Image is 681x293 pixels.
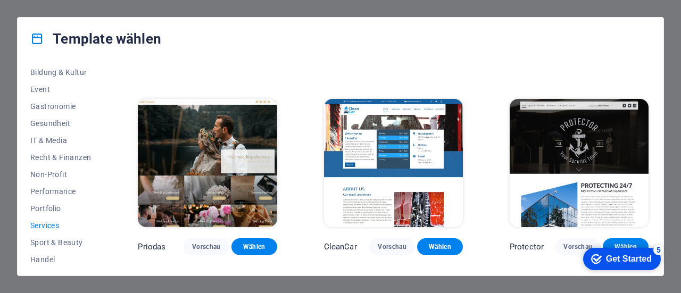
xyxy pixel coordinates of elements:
span: Non-Profit [30,170,91,179]
button: Wählen [231,238,277,255]
span: Event [30,85,91,94]
img: Priodas [138,99,277,227]
button: Recht & Finanzen [30,149,91,166]
span: Gastronomie [30,102,91,111]
button: Bildung & Kultur [30,64,91,81]
span: Recht & Finanzen [30,153,91,162]
span: Vorschau [378,242,406,251]
button: Performance [30,183,91,200]
button: Gastronomie [30,98,91,115]
p: Priodas [138,241,165,252]
img: Protector [510,99,649,227]
button: Vorschau [555,238,601,255]
button: Gesundheit [30,115,91,132]
span: Vorschau [192,242,221,251]
div: Get Started [31,12,77,21]
div: Get Started 5 items remaining, 0% complete [9,5,86,28]
button: Portfolio [30,200,91,217]
h4: Template wählen [30,30,161,47]
p: CleanCar [324,241,357,252]
span: Sport & Beauty [30,238,91,247]
span: Bildung & Kultur [30,68,91,77]
button: Wählen [603,238,649,255]
button: Vorschau [184,238,229,255]
span: Gesundheit [30,119,91,128]
button: Services [30,217,91,234]
button: Event [30,81,91,98]
span: IT & Media [30,136,91,145]
span: Vorschau [563,242,592,251]
span: Services [30,221,91,230]
button: Wählen [417,238,463,255]
button: Non-Profit [30,166,91,183]
button: Vorschau [369,238,415,255]
div: 5 [79,2,89,13]
button: Sport & Beauty [30,234,91,251]
span: Wählen [426,242,454,251]
img: CleanCar [324,99,463,227]
span: Portfolio [30,204,91,213]
span: Handel [30,255,91,264]
button: Handel [30,251,91,268]
span: Wählen [240,242,269,251]
button: IT & Media [30,132,91,149]
p: Protector [510,241,544,252]
span: Performance [30,187,91,196]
